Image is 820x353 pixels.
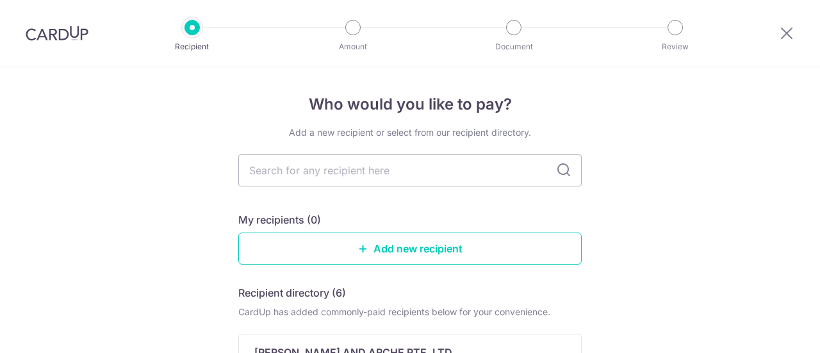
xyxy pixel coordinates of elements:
h4: Who would you like to pay? [238,93,582,116]
div: Add a new recipient or select from our recipient directory. [238,126,582,139]
img: CardUp [26,26,88,41]
p: Amount [306,40,400,53]
a: Add new recipient [238,233,582,265]
h5: Recipient directory (6) [238,285,346,300]
input: Search for any recipient here [238,154,582,186]
p: Document [466,40,561,53]
div: CardUp has added commonly-paid recipients below for your convenience. [238,306,582,318]
h5: My recipients (0) [238,212,321,227]
iframe: Opens a widget where you can find more information [738,315,807,347]
p: Review [628,40,723,53]
p: Recipient [145,40,240,53]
